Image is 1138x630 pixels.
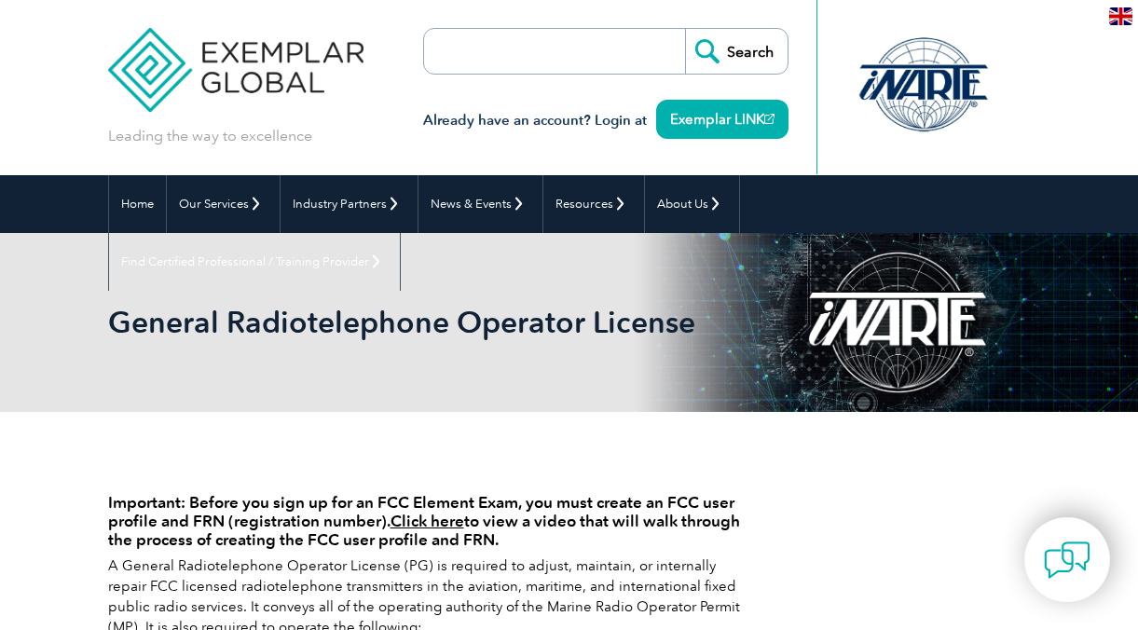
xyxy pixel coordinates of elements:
a: Our Services [167,175,280,233]
img: en [1109,7,1132,25]
a: Resources [543,175,644,233]
a: News & Events [418,175,542,233]
img: open_square.png [764,114,775,124]
h2: General Radiotelephone Operator License [108,308,754,337]
h3: Already have an account? Login at [423,109,788,132]
a: Click here [391,512,464,530]
a: Exemplar LINK [656,100,788,139]
img: contact-chat.png [1044,537,1090,583]
h4: Important: Before you sign up for an FCC Element Exam, you must create an FCC user profile and FR... [108,493,754,549]
input: Search [685,29,788,74]
a: Find Certified Professional / Training Provider [109,233,400,291]
a: Home [109,175,166,233]
p: Leading the way to excellence [108,126,312,146]
a: Industry Partners [281,175,418,233]
a: About Us [645,175,739,233]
